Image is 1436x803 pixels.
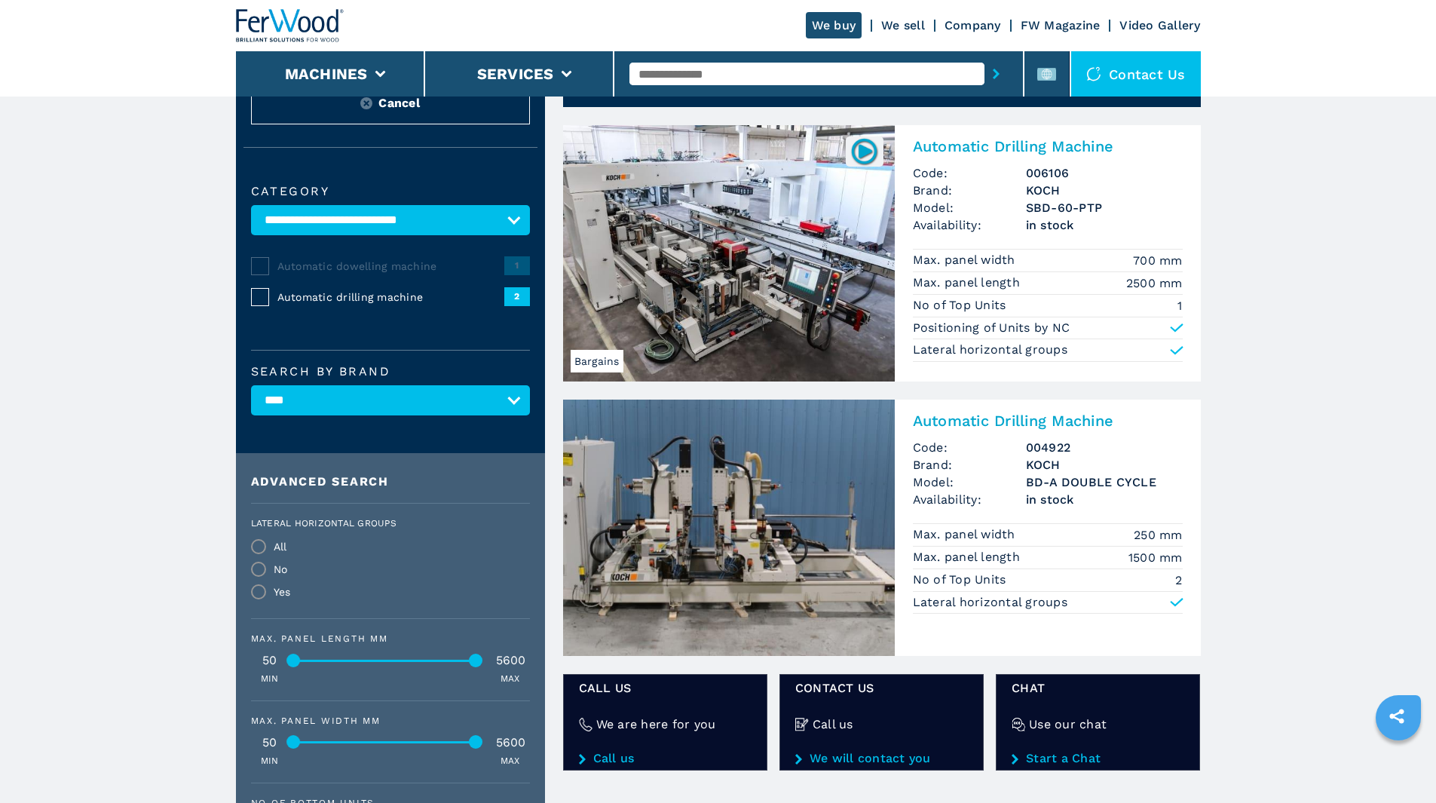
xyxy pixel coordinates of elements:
[1177,297,1182,314] em: 1
[795,752,968,765] a: We will contact you
[913,549,1024,565] p: Max. panel length
[251,654,289,667] div: 50
[913,216,1026,234] span: Availability:
[1026,474,1183,491] h3: BD-A DOUBLE CYCLE
[1126,274,1183,292] em: 2500 mm
[492,737,530,749] div: 5600
[563,125,895,382] img: Automatic Drilling Machine KOCH SBD-60-PTP
[913,412,1183,430] h2: Automatic Drilling Machine
[261,673,279,685] p: MIN
[274,587,291,597] div: Yes
[913,439,1026,456] span: Code:
[913,297,1010,314] p: No of Top Units
[1086,66,1101,81] img: Contact us
[1021,18,1101,32] a: FW Magazine
[563,125,1201,382] a: Automatic Drilling Machine KOCH SBD-60-PTPBargains006106Automatic Drilling MachineCode:006106Bran...
[1133,252,1183,269] em: 700 mm
[881,18,925,32] a: We sell
[913,137,1183,155] h2: Automatic Drilling Machine
[913,199,1026,216] span: Model:
[504,287,530,305] span: 2
[261,755,279,768] p: MIN
[806,12,862,38] a: We buy
[913,164,1026,182] span: Code:
[501,755,520,768] p: MAX
[1026,216,1183,234] span: in stock
[274,564,288,575] div: No
[1378,697,1416,735] a: sharethis
[274,541,287,552] div: All
[378,94,420,112] span: Cancel
[1026,439,1183,456] h3: 004922
[1012,718,1025,731] img: Use our chat
[277,259,504,274] span: Automatic dowelling machine
[563,400,895,656] img: Automatic Drilling Machine KOCH BD-A DOUBLE CYCLE
[596,716,716,733] h4: We are here for you
[1026,182,1183,199] h3: KOCH
[795,679,968,697] span: CONTACT US
[251,716,530,725] div: Max. panel width mm
[251,476,530,488] div: Advanced search
[913,572,1010,588] p: No of Top Units
[251,519,521,528] label: Lateral horizontal groups
[251,81,530,124] button: ResetCancel
[913,342,1067,358] p: Lateral horizontal groups
[251,737,289,749] div: 50
[1119,18,1200,32] a: Video Gallery
[984,57,1008,91] button: submit-button
[285,65,368,83] button: Machines
[1026,456,1183,474] h3: KOCH
[571,350,623,372] span: Bargains
[913,182,1026,199] span: Brand:
[501,673,520,685] p: MAX
[277,290,504,305] span: Automatic drilling machine
[913,320,1070,336] p: Positioning of Units by NC
[1012,752,1184,765] a: Start a Chat
[251,634,530,643] div: Max. panel length mm
[360,97,372,109] img: Reset
[579,752,752,765] a: Call us
[1071,51,1201,97] div: Contact us
[236,9,344,42] img: Ferwood
[251,366,530,378] label: Search by brand
[579,718,592,731] img: We are here for you
[477,65,554,83] button: Services
[1026,199,1183,216] h3: SBD-60-PTP
[945,18,1001,32] a: Company
[563,400,1201,656] a: Automatic Drilling Machine KOCH BD-A DOUBLE CYCLEAutomatic Drilling MachineCode:004922Brand:KOCHM...
[1012,679,1184,697] span: Chat
[1372,735,1425,792] iframe: Chat
[251,185,530,198] label: Category
[813,716,853,733] h4: Call us
[913,526,1019,543] p: Max. panel width
[913,594,1067,611] p: Lateral horizontal groups
[1128,549,1183,566] em: 1500 mm
[492,654,530,667] div: 5600
[1026,164,1183,182] h3: 006106
[504,256,530,274] span: 1
[1134,526,1183,544] em: 250 mm
[1026,491,1183,508] span: in stock
[850,136,879,166] img: 006106
[1029,716,1107,733] h4: Use our chat
[913,456,1026,474] span: Brand:
[579,679,752,697] span: Call us
[795,718,809,731] img: Call us
[913,274,1024,291] p: Max. panel length
[1175,572,1182,589] em: 2
[913,252,1019,268] p: Max. panel width
[913,491,1026,508] span: Availability:
[913,474,1026,491] span: Model:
